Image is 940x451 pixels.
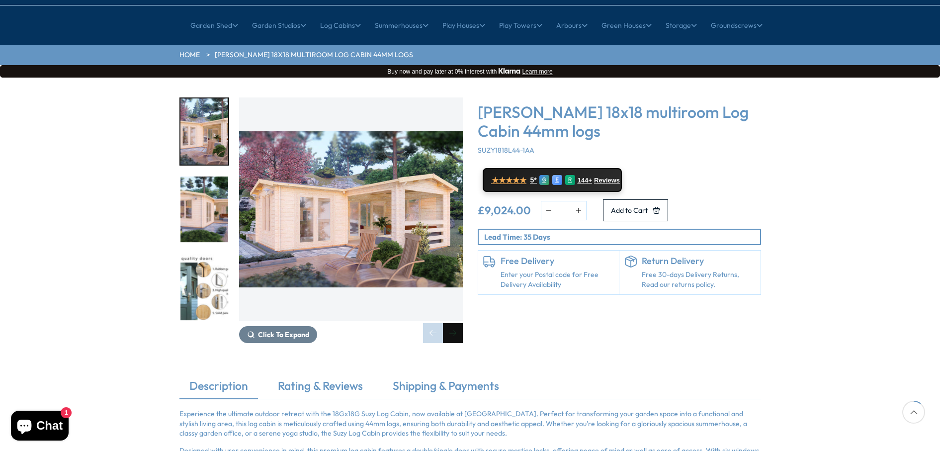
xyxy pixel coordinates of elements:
p: Lead Time: 35 Days [484,232,760,242]
p: Experience the ultimate outdoor retreat with the 18Gx18G Suzy Log Cabin, now available at [GEOGRA... [179,409,761,439]
div: R [565,175,575,185]
a: Garden Shed [190,13,238,38]
button: Click To Expand [239,326,317,343]
span: Click To Expand [258,330,309,339]
a: Garden Studios [252,13,306,38]
a: Play Houses [442,13,485,38]
div: E [552,175,562,185]
inbox-online-store-chat: Shopify online store chat [8,411,72,443]
a: ★★★★★ 5* G E R 144+ Reviews [483,168,622,192]
h3: [PERSON_NAME] 18x18 multiroom Log Cabin 44mm logs [478,102,761,141]
a: Rating & Reviews [268,378,373,399]
h6: Return Delivery [642,256,756,267]
div: 1 / 7 [179,97,229,166]
a: Shipping & Payments [383,378,509,399]
div: 1 / 7 [239,97,463,343]
a: Arbours [556,13,588,38]
div: 2 / 7 [179,176,229,244]
a: Description [179,378,258,399]
img: Suzy3_2x6-2_5S31896-1_f0f3b787-e36b-4efa-959a-148785adcb0b_200x200.jpg [180,98,228,165]
span: ★★★★★ [492,176,526,185]
a: Groundscrews [711,13,763,38]
img: Suzy3_2x6-2_5S31896-2_64732b6d-1a30-4d9b-a8b3-4f3a95d206a5_200x200.jpg [180,177,228,243]
span: 144+ [578,177,592,184]
img: Shire Suzy 18x18 multiroom Log Cabin 44mm logs - Best Shed [239,97,463,321]
a: Storage [666,13,697,38]
button: Add to Cart [603,199,668,221]
ins: £9,024.00 [478,205,531,216]
p: Free 30-days Delivery Returns, Read our returns policy. [642,270,756,289]
a: [PERSON_NAME] 18x18 multiroom Log Cabin 44mm logs [215,50,413,60]
a: HOME [179,50,200,60]
div: Previous slide [423,323,443,343]
h6: Free Delivery [501,256,614,267]
span: Add to Cart [611,207,648,214]
a: Enter your Postal code for Free Delivery Availability [501,270,614,289]
a: Summerhouses [375,13,428,38]
a: Green Houses [601,13,652,38]
div: 3 / 7 [179,253,229,321]
span: SUZY1818L44-1AA [478,146,534,155]
div: G [539,175,549,185]
div: Next slide [443,323,463,343]
span: Reviews [594,177,620,184]
a: Log Cabins [320,13,361,38]
a: Play Towers [499,13,542,38]
img: Premiumqualitydoors_3_f0c32a75-f7e9-4cfe-976d-db3d5c21df21_200x200.jpg [180,254,228,320]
